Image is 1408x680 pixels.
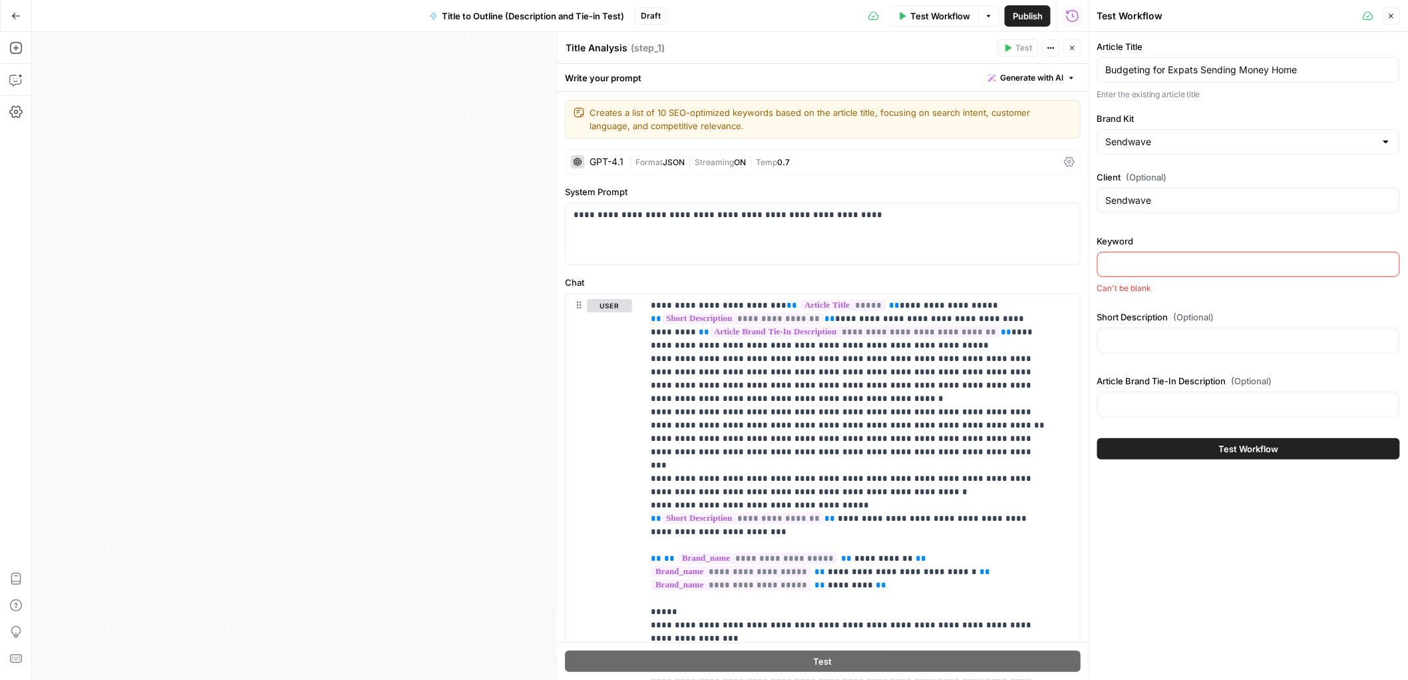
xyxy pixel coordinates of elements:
[1097,234,1400,248] label: Keyword
[757,157,778,167] span: Temp
[590,106,1073,133] textarea: Creates a list of 10 SEO-optimized keywords based on the article title, focusing on search intent...
[735,157,747,167] span: ON
[983,69,1081,87] button: Generate with AI
[1097,170,1400,184] label: Client
[695,157,735,167] span: Streaming
[1001,72,1064,84] span: Generate with AI
[1097,310,1400,324] label: Short Description
[1127,170,1167,184] span: (Optional)
[1097,438,1400,460] button: Test Workflow
[1005,5,1051,27] button: Publish
[1174,310,1214,324] span: (Optional)
[566,185,1081,198] label: System Prompt
[566,651,1081,672] button: Test
[588,299,633,312] button: user
[890,5,978,27] button: Test Workflow
[636,157,663,167] span: Format
[778,157,791,167] span: 0.7
[1106,135,1375,149] input: Sendwave
[663,157,685,167] span: JSON
[1097,282,1400,294] div: Can't be blank
[1016,42,1033,54] span: Test
[629,155,636,168] span: |
[422,5,632,27] button: Title to Outline (Description and Tie-in Test)
[558,64,1089,91] div: Write your prompt
[1097,88,1400,101] p: Enter the existing article title
[1097,40,1400,53] label: Article Title
[631,41,665,55] span: ( step_1 )
[641,10,661,22] span: Draft
[1232,374,1272,388] span: (Optional)
[1013,9,1043,23] span: Publish
[747,155,757,168] span: |
[1106,63,1391,77] input: Enter the article title here
[910,9,970,23] span: Test Workflow
[1097,112,1400,125] label: Brand Kit
[566,41,628,55] textarea: Title Analysis
[685,155,695,168] span: |
[814,655,832,668] span: Test
[566,276,1081,289] label: Chat
[590,157,624,167] div: GPT-4.1
[1097,374,1400,388] label: Article Brand Tie-In Description
[998,39,1039,57] button: Test
[442,9,624,23] span: Title to Outline (Description and Tie-in Test)
[1219,442,1279,456] span: Test Workflow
